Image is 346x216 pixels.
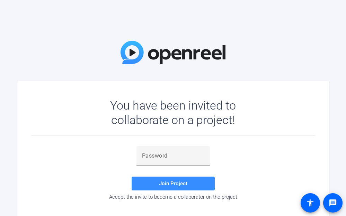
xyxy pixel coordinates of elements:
div: You have been invited to collaborate on a project! [90,98,256,127]
input: Password [142,152,204,160]
button: Join Project [132,177,215,190]
span: Join Project [159,180,187,187]
div: Accept the invite to become a collaborator on the project [31,194,315,200]
mat-icon: accessibility [306,199,314,207]
mat-icon: message [329,199,337,207]
img: OpenReel Logo [121,41,226,64]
